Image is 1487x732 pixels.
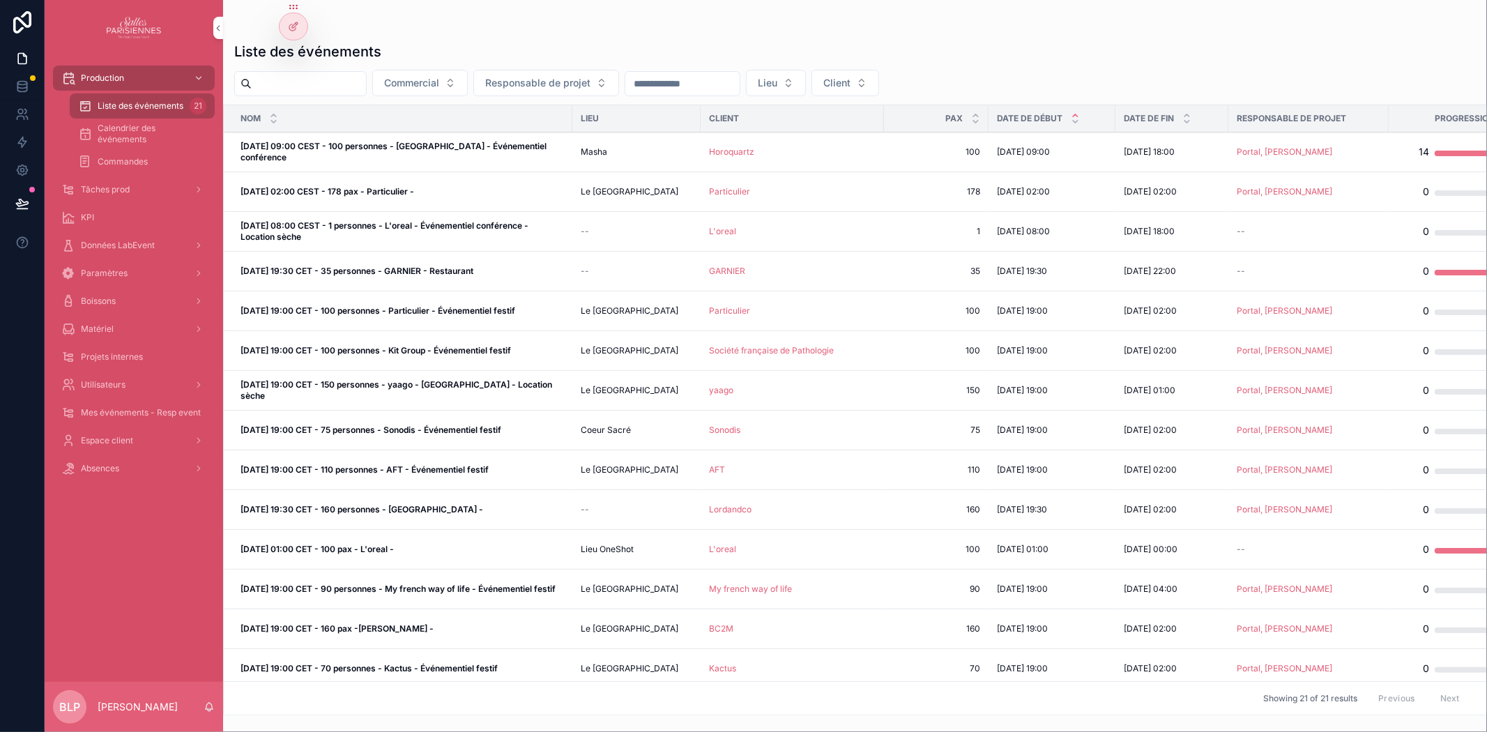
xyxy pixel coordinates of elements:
[581,113,599,124] span: Lieu
[997,186,1107,197] a: [DATE] 02:00
[709,186,750,197] a: Particulier
[709,385,733,396] a: yaago
[1124,113,1174,124] span: Date de fin
[1237,504,1380,515] a: Portal, [PERSON_NAME]
[709,266,745,277] a: GARNIER
[45,56,223,499] div: scrollable content
[81,73,124,84] span: Production
[997,186,1050,197] span: [DATE] 02:00
[892,186,980,197] span: 178
[581,425,631,436] span: Coeur Sacré
[581,544,692,555] a: Lieu OneShot
[892,663,980,674] a: 70
[581,385,678,396] span: Le [GEOGRAPHIC_DATA]
[892,425,980,436] a: 75
[241,464,564,475] a: [DATE] 19:00 CET - 110 personnes - AFT - Événementiel festif
[709,226,736,237] span: L'oreal
[997,345,1048,356] span: [DATE] 19:00
[1423,297,1429,325] div: 0
[709,544,736,555] a: L'oreal
[1124,663,1177,674] span: [DATE] 02:00
[81,379,125,390] span: Utilisateurs
[81,240,155,251] span: Données LabEvent
[241,623,564,634] a: [DATE] 19:00 CET - 160 pax -[PERSON_NAME] -
[997,544,1048,555] span: [DATE] 01:00
[98,123,201,145] span: Calendrier des événements
[1124,464,1220,475] a: [DATE] 02:00
[581,226,589,237] span: --
[1124,345,1177,356] span: [DATE] 02:00
[81,407,201,418] span: Mes événements - Resp event
[1237,623,1332,634] span: Portal, [PERSON_NAME]
[1237,425,1332,436] span: Portal, [PERSON_NAME]
[53,344,215,369] a: Projets internes
[997,305,1107,317] a: [DATE] 19:00
[241,266,564,277] a: [DATE] 19:30 CET - 35 personnes - GARNIER - Restaurant
[81,184,130,195] span: Tâches prod
[892,584,980,595] a: 90
[1124,385,1220,396] a: [DATE] 01:00
[1423,257,1429,285] div: 0
[892,544,980,555] a: 100
[1124,544,1220,555] a: [DATE] 00:00
[709,146,754,158] span: Horoquartz
[892,266,980,277] span: 35
[1237,663,1332,674] span: Portal, [PERSON_NAME]
[241,464,489,475] strong: [DATE] 19:00 CET - 110 personnes - AFT - Événementiel festif
[581,425,692,436] a: Coeur Sacré
[581,345,692,356] a: Le [GEOGRAPHIC_DATA]
[53,177,215,202] a: Tâches prod
[892,305,980,317] a: 100
[1237,385,1332,396] a: Portal, [PERSON_NAME]
[1124,425,1177,436] span: [DATE] 02:00
[384,76,439,90] span: Commercial
[581,146,692,158] a: Masha
[1237,464,1332,475] a: Portal, [PERSON_NAME]
[98,156,148,167] span: Commandes
[892,345,980,356] a: 100
[241,623,434,634] strong: [DATE] 19:00 CET - 160 pax -[PERSON_NAME] -
[945,113,963,124] span: PAX
[581,266,589,277] span: --
[241,544,394,554] strong: [DATE] 01:00 CET - 100 pax - L'oreal -
[1124,305,1220,317] a: [DATE] 02:00
[1124,226,1220,237] a: [DATE] 18:00
[81,351,143,363] span: Projets internes
[241,113,261,124] span: Nom
[241,141,549,162] strong: [DATE] 09:00 CEST - 100 personnes - [GEOGRAPHIC_DATA] - Événementiel conférence
[241,663,498,673] strong: [DATE] 19:00 CET - 70 personnes - Kactus - Événementiel festif
[892,226,980,237] span: 1
[241,305,564,317] a: [DATE] 19:00 CET - 100 personnes - Particulier - Événementiel festif
[581,623,692,634] a: Le [GEOGRAPHIC_DATA]
[1423,178,1429,206] div: 0
[581,186,692,197] a: Le [GEOGRAPHIC_DATA]
[190,98,206,114] div: 21
[892,504,980,515] a: 160
[709,425,740,436] span: Sonodis
[53,372,215,397] a: Utilisateurs
[581,146,607,158] span: Masha
[1124,584,1220,595] a: [DATE] 04:00
[709,425,876,436] a: Sonodis
[709,504,752,515] a: Lordandco
[1237,146,1332,158] span: Portal, [PERSON_NAME]
[241,220,531,242] strong: [DATE] 08:00 CEST - 1 personnes - L'oreal - Événementiel conférence - Location sèche
[1237,544,1245,555] span: --
[997,504,1107,515] a: [DATE] 19:30
[241,584,556,594] strong: [DATE] 19:00 CET - 90 personnes - My french way of life - Événementiel festif
[1237,146,1380,158] a: Portal, [PERSON_NAME]
[997,385,1048,396] span: [DATE] 19:00
[581,186,678,197] span: Le [GEOGRAPHIC_DATA]
[709,113,739,124] span: Client
[892,146,980,158] a: 100
[53,66,215,91] a: Production
[709,584,792,595] span: My french way of life
[892,385,980,396] a: 150
[581,464,692,475] a: Le [GEOGRAPHIC_DATA]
